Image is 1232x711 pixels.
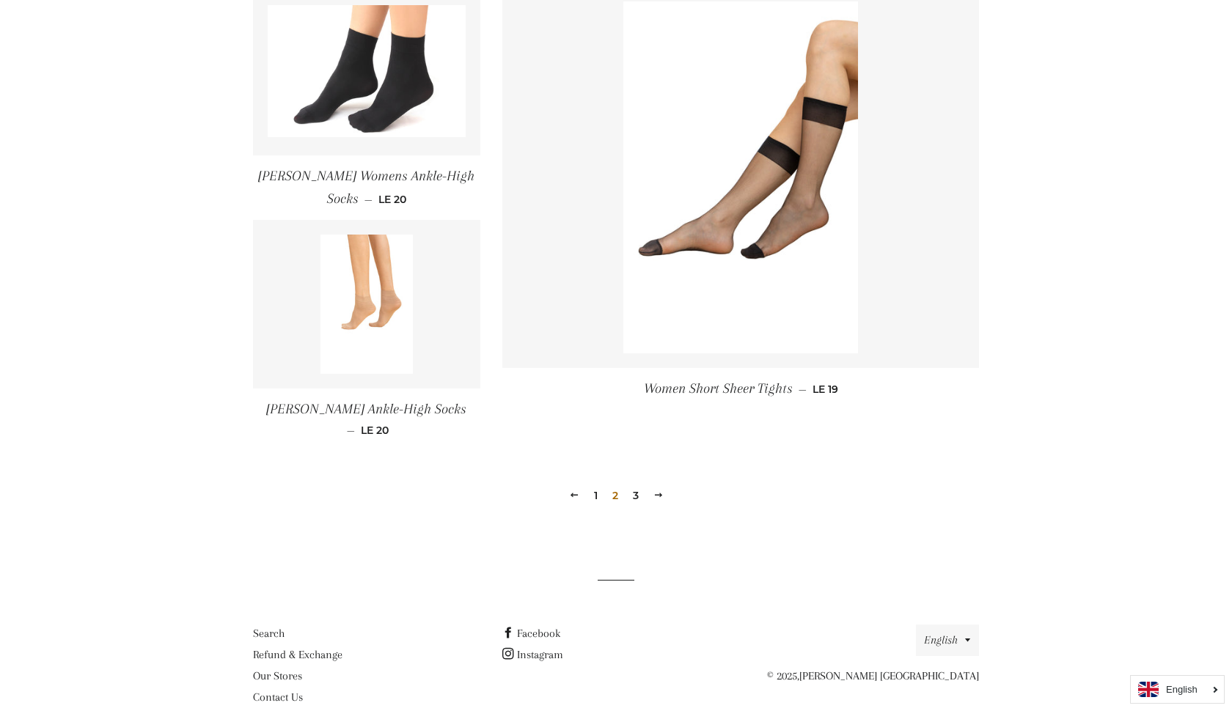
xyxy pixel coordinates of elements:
a: 3 [627,485,645,506]
a: Women Short Sheer Tights — LE 19 [502,368,979,410]
a: Refund & Exchange [253,648,342,661]
a: [PERSON_NAME] [GEOGRAPHIC_DATA] [799,669,979,682]
a: [PERSON_NAME] Ankle-High Socks — LE 20 [253,388,480,449]
button: English [916,625,979,656]
a: [PERSON_NAME] Womens Ankle-High Socks — LE 20 [253,155,480,221]
a: Search [253,627,285,640]
a: Instagram [502,648,563,661]
span: 2 [606,485,624,506]
p: © 2025, [752,667,979,685]
span: [PERSON_NAME] Womens Ankle-High Socks [258,168,474,207]
span: LE 20 [361,424,389,437]
a: Our Stores [253,669,302,682]
a: English [1138,682,1217,697]
a: Facebook [502,627,560,640]
span: Women Short Sheer Tights [644,380,793,397]
i: English [1166,685,1198,694]
a: 1 [588,485,604,506]
a: Contact Us [253,690,303,704]
span: LE 20 [378,193,406,206]
span: — [347,424,355,437]
span: [PERSON_NAME] Ankle-High Socks [266,401,466,417]
span: LE 19 [813,383,838,396]
span: — [364,193,373,206]
span: — [799,383,807,396]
